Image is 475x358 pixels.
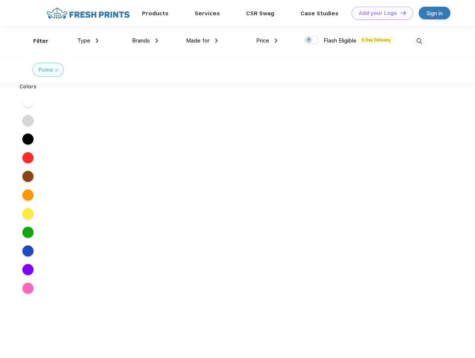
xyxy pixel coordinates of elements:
[96,38,98,43] img: dropdown.png
[186,37,210,44] span: Made for
[38,66,53,74] div: Puma
[142,10,169,17] a: Products
[246,10,274,17] a: CSR Swag
[33,37,48,45] div: Filter
[324,37,356,44] span: Flash Eligible
[55,69,58,72] img: filter_cancel.svg
[256,37,269,44] span: Price
[195,10,220,17] a: Services
[44,7,132,20] img: fo%20logo%202.webp
[132,37,150,44] span: Brands
[413,35,425,47] img: desktop_search.svg
[155,38,158,43] img: dropdown.png
[427,9,443,18] div: Sign in
[215,38,218,43] img: dropdown.png
[359,10,397,16] div: Add your Logo
[359,37,393,43] span: 5 Day Delivery
[14,83,43,91] div: Colors
[77,37,90,44] span: Type
[419,7,450,19] a: Sign in
[401,11,406,15] img: DT
[275,38,277,43] img: dropdown.png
